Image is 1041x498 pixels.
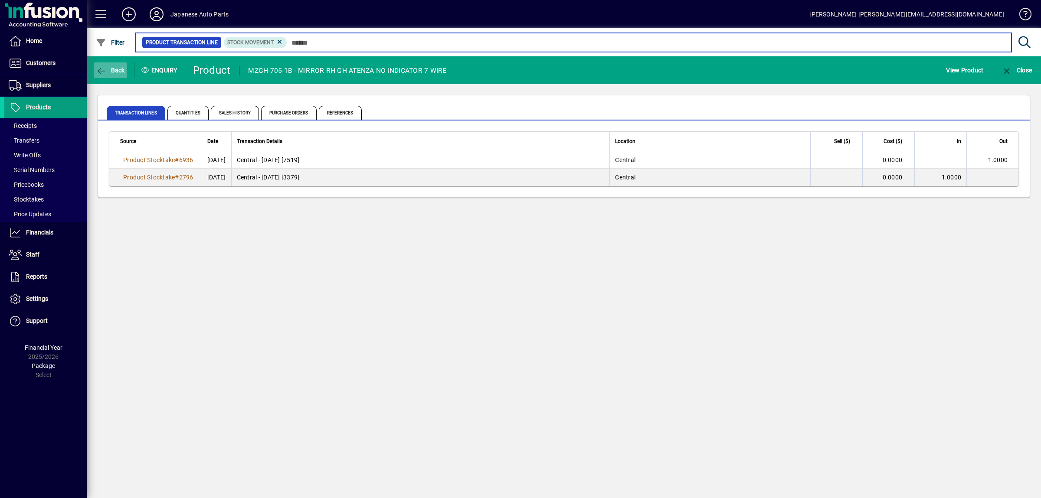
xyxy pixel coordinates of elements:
span: # [175,156,179,163]
span: # [175,174,179,181]
a: Home [4,30,87,52]
span: Financials [26,229,53,236]
span: Sell ($) [834,137,850,146]
a: Transfers [4,133,87,148]
span: Reports [26,273,47,280]
span: 2796 [179,174,193,181]
mat-chip: Product Transaction Type: Stock movement [224,37,287,48]
button: Add [115,7,143,22]
button: Filter [94,35,127,50]
a: Product Stocktake#6936 [120,155,196,165]
a: Receipts [4,118,87,133]
span: Support [26,317,48,324]
span: 1.0000 [942,174,962,181]
span: Transfers [9,137,39,144]
span: View Product [946,63,983,77]
a: Customers [4,52,87,74]
div: Enquiry [134,63,187,77]
span: Central [615,156,635,163]
a: Suppliers [4,75,87,96]
a: Knowledge Base [1013,2,1030,30]
a: Serial Numbers [4,163,87,177]
td: [DATE] [202,151,231,169]
span: Package [32,362,55,369]
span: 6936 [179,156,193,163]
span: In [957,137,961,146]
a: Settings [4,288,87,310]
span: Price Updates [9,211,51,218]
div: Product [193,63,231,77]
span: Financial Year [25,344,62,351]
div: Location [615,137,805,146]
span: 1.0000 [988,156,1008,163]
a: Reports [4,266,87,288]
span: Settings [26,295,48,302]
div: [PERSON_NAME] [PERSON_NAME][EMAIL_ADDRESS][DOMAIN_NAME] [809,7,1004,21]
a: Product Stocktake#2796 [120,173,196,182]
a: Stocktakes [4,192,87,207]
span: Suppliers [26,81,51,88]
span: Back [96,67,125,74]
a: Staff [4,244,87,266]
span: Stock movement [227,39,274,46]
div: MZGH-705-1B - MIRROR RH GH ATENZA NO INDICATOR 7 WIRE [248,64,446,78]
div: Source [120,137,196,146]
div: Date [207,137,226,146]
span: Date [207,137,218,146]
a: Write Offs [4,148,87,163]
a: Support [4,310,87,332]
span: Home [26,37,42,44]
span: Products [26,104,51,111]
span: Customers [26,59,56,66]
span: Pricebooks [9,181,44,188]
div: Sell ($) [816,137,858,146]
span: Filter [96,39,125,46]
span: Product Stocktake [123,174,175,181]
a: Price Updates [4,207,87,221]
div: Japanese Auto Parts [170,7,229,21]
span: Cost ($) [884,137,902,146]
button: Back [94,62,127,78]
td: 0.0000 [862,151,914,169]
span: Central [615,174,635,181]
span: Write Offs [9,152,41,159]
span: Purchase Orders [261,106,317,120]
td: Central - [DATE] [7519] [231,151,610,169]
span: Source [120,137,136,146]
span: Close [1002,67,1032,74]
span: Stocktakes [9,196,44,203]
a: Financials [4,222,87,244]
button: Close [999,62,1034,78]
span: Product Transaction Line [146,38,218,47]
span: Transaction Details [237,137,282,146]
span: Out [999,137,1008,146]
a: Pricebooks [4,177,87,192]
span: Quantities [167,106,209,120]
span: Location [615,137,635,146]
button: Profile [143,7,170,22]
button: View Product [944,62,985,78]
app-page-header-button: Close enquiry [992,62,1041,78]
span: Receipts [9,122,37,129]
td: Central - [DATE] [3379] [231,169,610,186]
span: Product Stocktake [123,156,175,163]
span: Transaction Lines [107,106,165,120]
app-page-header-button: Back [87,62,134,78]
td: 0.0000 [862,169,914,186]
span: Sales History [211,106,259,120]
span: Serial Numbers [9,166,55,173]
span: References [319,106,362,120]
div: Cost ($) [868,137,910,146]
span: Staff [26,251,39,258]
td: [DATE] [202,169,231,186]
